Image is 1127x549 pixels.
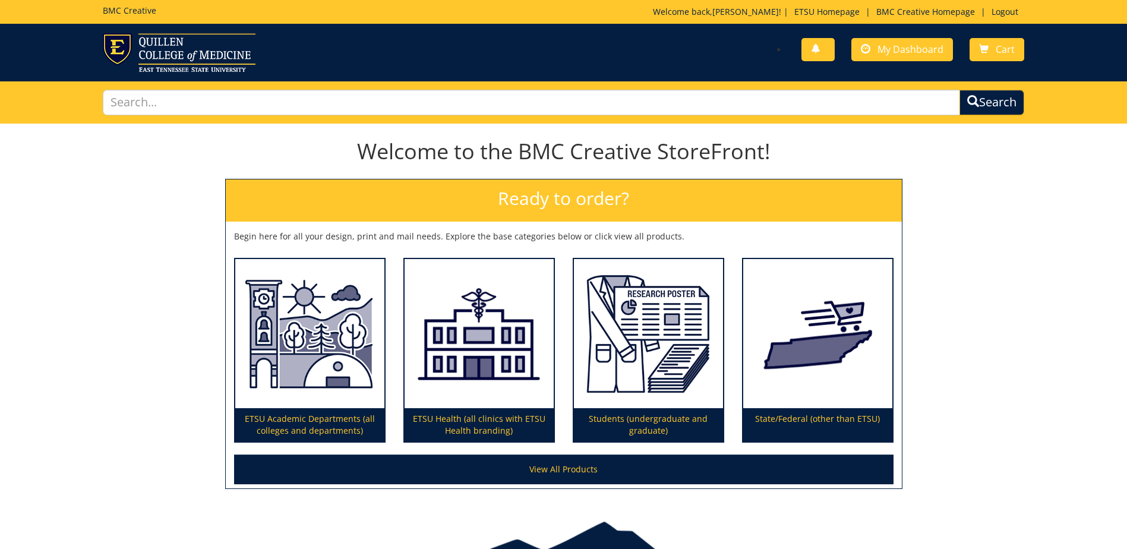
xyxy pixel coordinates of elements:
a: BMC Creative Homepage [870,6,981,17]
a: View All Products [234,455,894,484]
button: Search [959,90,1024,115]
span: Cart [996,43,1015,56]
p: Welcome back, ! | | | [653,6,1024,18]
img: ETSU Academic Departments (all colleges and departments) [235,259,384,409]
a: My Dashboard [851,38,953,61]
span: My Dashboard [877,43,943,56]
p: Begin here for all your design, print and mail needs. Explore the base categories below or click ... [234,231,894,242]
h2: Ready to order? [226,179,902,222]
a: Students (undergraduate and graduate) [574,259,723,442]
h1: Welcome to the BMC Creative StoreFront! [225,140,902,163]
p: ETSU Academic Departments (all colleges and departments) [235,408,384,441]
a: ETSU Academic Departments (all colleges and departments) [235,259,384,442]
p: State/Federal (other than ETSU) [743,408,892,441]
a: ETSU Homepage [788,6,866,17]
p: Students (undergraduate and graduate) [574,408,723,441]
input: Search... [103,90,960,115]
img: ETSU Health (all clinics with ETSU Health branding) [405,259,554,409]
a: State/Federal (other than ETSU) [743,259,892,442]
img: ETSU logo [103,33,255,72]
a: Cart [970,38,1024,61]
a: ETSU Health (all clinics with ETSU Health branding) [405,259,554,442]
img: State/Federal (other than ETSU) [743,259,892,409]
img: Students (undergraduate and graduate) [574,259,723,409]
a: [PERSON_NAME] [712,6,779,17]
a: Logout [986,6,1024,17]
p: ETSU Health (all clinics with ETSU Health branding) [405,408,554,441]
h5: BMC Creative [103,6,156,15]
